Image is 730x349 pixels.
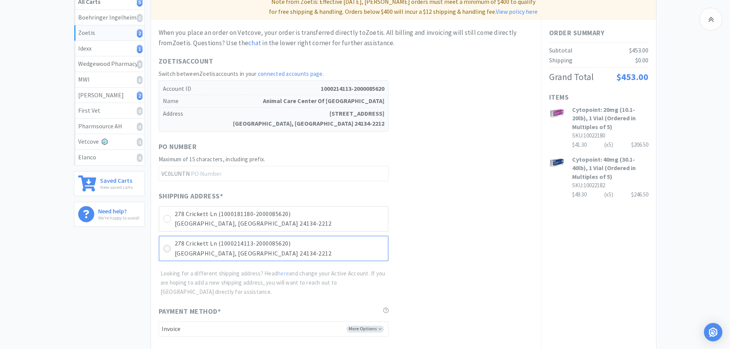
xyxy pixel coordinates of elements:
a: Vetcove0 [74,134,144,150]
div: $246.50 [631,190,648,199]
a: here [277,270,289,277]
i: 2 [137,29,143,38]
strong: Animal Care Center Of [GEOGRAPHIC_DATA] [263,96,384,106]
i: 2 [137,92,143,100]
div: [PERSON_NAME] [78,90,141,100]
div: Wedgewood Pharmacy [78,59,141,69]
p: [GEOGRAPHIC_DATA], [GEOGRAPHIC_DATA] 24134-2212 [175,249,384,259]
div: Vetcove [78,137,141,147]
a: Idexx1 [74,41,144,57]
span: $453.00 [616,71,648,83]
div: $41.30 [572,140,648,149]
span: VC0LUNTN [159,166,192,181]
img: bd664e03be1e4343977eeb9e4a5ab1c4_529555.jpeg [549,105,564,121]
p: [GEOGRAPHIC_DATA], [GEOGRAPHIC_DATA] 24134-2212 [175,219,384,229]
div: MWI [78,75,141,85]
h5: Account ID [163,83,384,95]
a: chat [248,39,261,47]
a: View policy here [496,8,538,15]
div: Zoetis [78,28,141,38]
h5: Name [163,95,384,108]
input: PO Number [159,166,389,181]
i: 1 [137,45,143,53]
span: PO Number [159,141,197,152]
div: First Vet [78,106,141,116]
span: Payment Method * [159,306,221,317]
i: 0 [137,107,143,115]
img: f3206c558ad14ca2b1338f2cd8fde3e8_531664.jpeg [549,155,564,170]
div: $206.50 [631,140,648,149]
i: 0 [137,123,143,131]
strong: [STREET_ADDRESS] [GEOGRAPHIC_DATA], [GEOGRAPHIC_DATA] 24134-2212 [233,109,384,128]
div: Shipping [549,56,573,66]
a: Zoetis2 [74,25,144,41]
div: Open Intercom Messenger [704,323,722,341]
p: Looking for a different shipping address? Head and change your Active Account. If you are hoping ... [161,269,389,297]
a: Wedgewood Pharmacy0 [74,56,144,72]
div: Elanco [78,152,141,162]
p: 278 Crickett Ln (1000181180-2000085620) [175,209,384,219]
i: 0 [137,60,143,69]
h3: Cytopoint: 40mg (30.1-40lb), 1 Vial (Ordered in Multiples of 5) [572,155,648,181]
h2: Switch between Zoetis accounts in your . [159,69,389,79]
span: $0.00 [635,56,648,64]
div: (x 5 ) [604,140,613,149]
h5: Address [163,108,384,129]
span: $453.00 [629,46,648,54]
a: First Vet0 [74,103,144,119]
div: Grand Total [549,70,594,84]
p: We're happy to assist! [98,214,139,221]
div: $49.30 [572,190,648,199]
p: View saved carts [100,184,133,191]
a: Elanco0 [74,150,144,165]
span: Shipping Address * [159,191,223,202]
span: SKU: 10022180 [572,132,605,139]
div: Pharmsource AH [78,121,141,131]
span: SKU: 10022182 [572,182,605,189]
a: connected accounts page [258,70,323,77]
i: 0 [137,154,143,162]
i: 0 [137,14,143,22]
strong: 1000214113-2000085620 [321,84,384,94]
h3: Cytopoint: 20mg (10.1-20lb), 1 Vial (Ordered in Multiples of 5) [572,105,648,131]
i: 0 [137,138,143,146]
div: Idexx [78,44,141,54]
div: (x 5 ) [604,190,613,199]
i: 0 [137,76,143,84]
p: 278 Crickett Ln (1000214113-2000085620) [175,239,384,249]
div: Boehringer Ingelheim [78,13,141,23]
a: Boehringer Ingelheim0 [74,10,144,26]
a: MWI0 [74,72,144,88]
h1: Zoetis Account [159,56,389,67]
h1: Order Summary [549,28,648,39]
span: Maximum of 15 characters, including prefix. [159,156,266,163]
a: Saved CartsView saved carts [74,171,145,196]
h6: Need help? [98,206,139,214]
a: [PERSON_NAME]2 [74,88,144,103]
h6: Saved Carts [100,175,133,184]
a: Pharmsource AH0 [74,119,144,134]
h1: Items [549,92,648,103]
div: Subtotal [549,46,573,56]
div: When you place an order on Vetcove, your order is transferred directly to Zoetis . All billing an... [159,28,533,48]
